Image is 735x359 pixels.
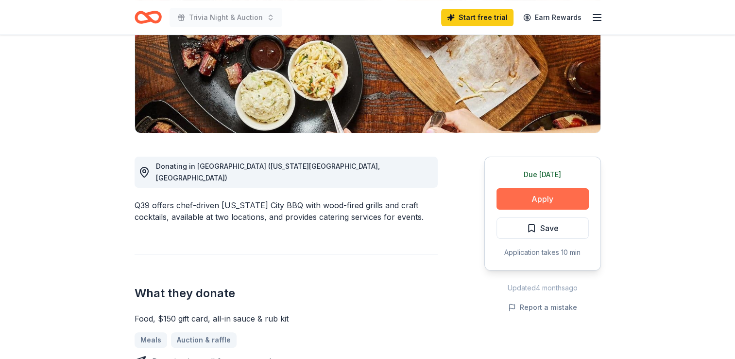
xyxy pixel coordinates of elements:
[170,8,282,27] button: Trivia Night & Auction
[496,169,589,180] div: Due [DATE]
[496,188,589,210] button: Apply
[156,162,380,182] span: Donating in [GEOGRAPHIC_DATA] ([US_STATE][GEOGRAPHIC_DATA], [GEOGRAPHIC_DATA])
[540,222,559,234] span: Save
[517,9,587,26] a: Earn Rewards
[135,332,167,348] a: Meals
[484,282,601,294] div: Updated 4 months ago
[496,217,589,239] button: Save
[135,313,438,324] div: Food, $150 gift card, all-in sauce & rub kit
[171,332,237,348] a: Auction & raffle
[496,247,589,258] div: Application takes 10 min
[189,12,263,23] span: Trivia Night & Auction
[135,199,438,223] div: Q39 offers chef-driven [US_STATE] City BBQ with wood-fired grills and craft cocktails, available ...
[135,286,438,301] h2: What they donate
[508,302,577,313] button: Report a mistake
[135,6,162,29] a: Home
[441,9,513,26] a: Start free trial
